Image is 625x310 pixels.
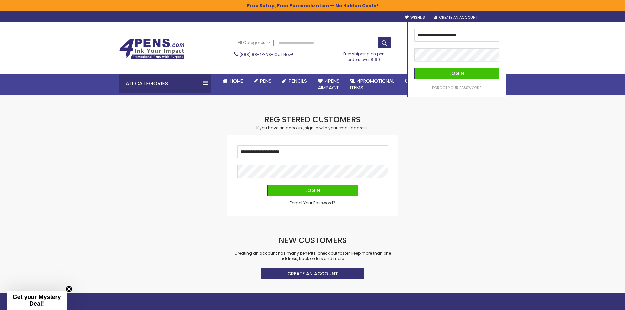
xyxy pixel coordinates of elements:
span: 4Pens 4impact [318,77,340,91]
a: Rush [400,74,429,88]
span: Get your Mystery Deal! [12,294,61,307]
span: Pencils [289,77,307,84]
div: Sign In [484,15,506,20]
strong: New Customers [279,235,347,246]
div: If you have an account, sign in with your email address. [227,125,398,131]
span: Login [449,70,464,77]
a: Home [218,74,248,88]
span: Home [230,77,243,84]
a: Forgot Your Password? [432,85,481,90]
span: Pens [260,77,272,84]
img: 4Pens Custom Pens and Promotional Products [119,38,185,59]
div: Get your Mystery Deal!Close teaser [7,291,67,310]
a: Forgot Your Password? [290,200,335,206]
div: All Categories [119,74,211,93]
div: Free shipping on pen orders over $199 [336,49,391,62]
a: Pens [248,74,277,88]
a: 4Pens4impact [312,74,345,95]
button: Login [414,68,499,79]
p: Creating an account has many benefits: check out faster, keep more than one address, track orders... [227,251,398,261]
strong: Registered Customers [264,114,361,125]
span: 4PROMOTIONAL ITEMS [350,77,394,91]
a: (888) 88-4PENS [240,52,271,57]
button: Close teaser [66,286,72,292]
a: Wishlist [405,15,427,20]
a: All Categories [234,37,274,48]
span: Create an Account [287,270,338,277]
span: - Call Now! [240,52,293,57]
span: Login [305,187,320,194]
a: Create an Account [261,268,364,279]
a: 4PROMOTIONALITEMS [345,74,400,95]
a: Pencils [277,74,312,88]
button: Login [267,185,358,196]
span: All Categories [238,40,270,45]
a: Create an Account [434,15,478,20]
